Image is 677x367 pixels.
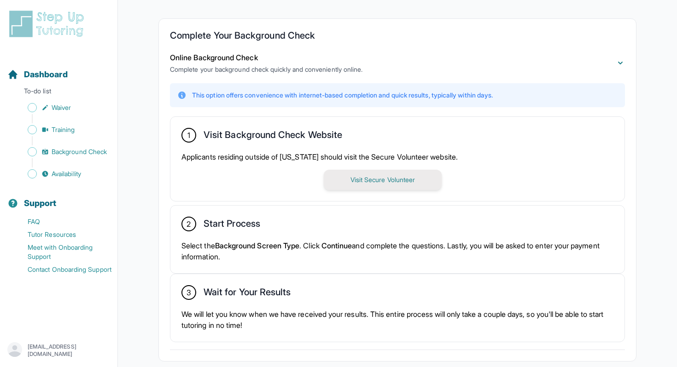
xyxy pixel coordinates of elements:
a: Waiver [7,101,117,114]
span: Support [24,197,57,210]
span: Availability [52,169,81,178]
p: Select the . Click and complete the questions. Lastly, you will be asked to enter your payment in... [181,240,613,262]
h2: Wait for Your Results [204,287,291,301]
a: Availability [7,167,117,180]
span: Background Screen Type [215,241,300,250]
p: [EMAIL_ADDRESS][DOMAIN_NAME] [28,343,110,358]
span: Online Background Check [170,53,258,62]
span: 1 [187,130,190,141]
button: [EMAIL_ADDRESS][DOMAIN_NAME] [7,342,110,359]
a: Tutor Resources [7,228,117,241]
span: Waiver [52,103,71,112]
p: This option offers convenience with internet-based completion and quick results, typically within... [192,91,493,100]
p: Complete your background check quickly and conveniently online. [170,65,362,74]
button: Dashboard [4,53,114,85]
button: Support [4,182,114,213]
button: Online Background CheckComplete your background check quickly and conveniently online. [170,52,625,74]
h2: Complete Your Background Check [170,30,625,45]
span: Training [52,125,75,134]
a: Background Check [7,145,117,158]
span: Background Check [52,147,107,156]
span: Dashboard [24,68,68,81]
span: 3 [187,287,191,298]
p: Applicants residing outside of [US_STATE] should visit the Secure Volunteer website. [181,151,613,162]
h2: Visit Background Check Website [204,129,342,144]
span: 2 [187,218,191,229]
p: To-do list [4,86,114,99]
span: Continue [321,241,352,250]
img: logo [7,9,89,39]
a: Dashboard [7,68,68,81]
a: Contact Onboarding Support [7,263,117,276]
h2: Start Process [204,218,260,233]
a: Training [7,123,117,136]
a: FAQ [7,215,117,228]
a: Visit Secure Volunteer [324,175,442,184]
button: Visit Secure Volunteer [324,170,442,190]
a: Meet with Onboarding Support [7,241,117,263]
p: We will let you know when we have received your results. This entire process will only take a cou... [181,309,613,331]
